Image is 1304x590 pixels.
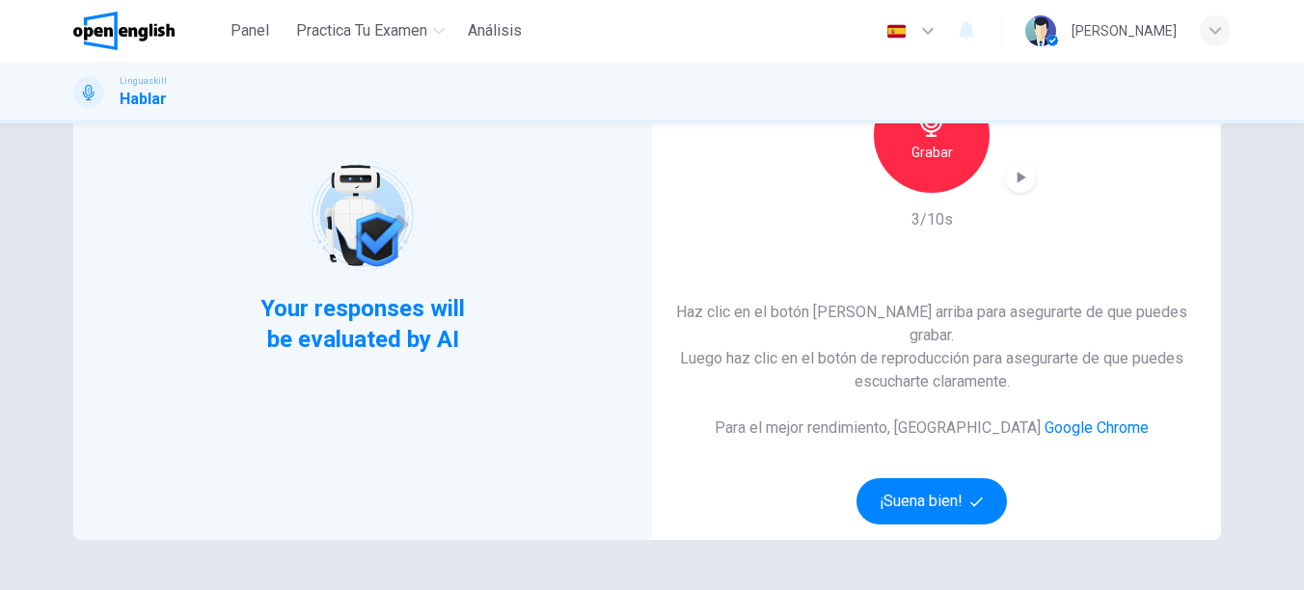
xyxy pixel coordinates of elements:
[219,13,281,48] button: Panel
[301,154,423,277] img: robot icon
[1025,15,1056,46] img: Profile picture
[120,74,167,88] span: Linguaskill
[874,77,990,193] button: Grabar
[715,416,1149,440] h6: Para el mejor rendimiento, [GEOGRAPHIC_DATA]
[468,19,522,42] span: Análisis
[246,293,480,355] span: Your responses will be evaluated by AI
[231,19,269,42] span: Panel
[856,478,1007,524] button: ¡Suena bien!
[120,88,167,111] h1: Hablar
[296,19,427,42] span: Practica tu examen
[884,24,909,39] img: es
[911,141,953,164] h6: Grabar
[73,12,175,50] img: OpenEnglish logo
[1045,418,1149,437] a: Google Chrome
[73,12,219,50] a: OpenEnglish logo
[460,13,530,48] button: Análisis
[1072,19,1177,42] div: [PERSON_NAME]
[673,301,1190,393] h6: Haz clic en el botón [PERSON_NAME] arriba para asegurarte de que puedes grabar. Luego haz clic en...
[288,13,452,48] button: Practica tu examen
[911,208,953,231] h6: 3/10s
